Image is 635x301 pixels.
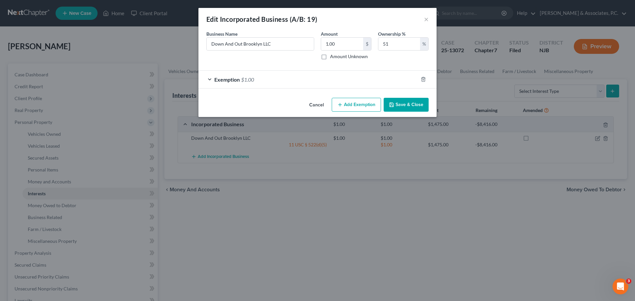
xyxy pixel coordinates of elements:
[332,98,381,112] button: Add Exemption
[626,279,631,284] span: 3
[378,30,405,37] label: Ownership %
[321,30,338,37] label: Amount
[424,15,429,23] button: ×
[206,31,237,37] span: Business Name
[206,15,317,24] div: Edit Incorporated Business (A/B: 19)
[330,53,368,60] label: Amount Unknown
[613,279,628,294] iframe: Intercom live chat
[378,38,420,50] input: 0.00
[207,38,314,50] input: Enter name...
[214,76,240,83] span: Exemption
[384,98,429,112] button: Save & Close
[304,98,329,112] button: Cancel
[363,38,371,50] div: $
[241,76,254,83] span: $1.00
[420,38,428,50] div: %
[321,38,363,50] input: 0.00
